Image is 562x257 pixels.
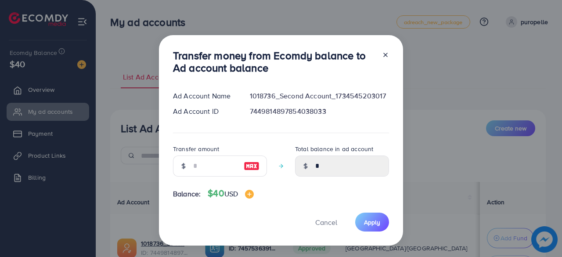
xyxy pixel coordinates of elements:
[173,49,375,75] h3: Transfer money from Ecomdy balance to Ad account balance
[244,161,259,171] img: image
[173,145,219,153] label: Transfer amount
[245,190,254,199] img: image
[355,213,389,232] button: Apply
[364,218,380,227] span: Apply
[173,189,201,199] span: Balance:
[243,91,396,101] div: 1018736_Second Account_1734545203017
[315,217,337,227] span: Cancel
[166,106,243,116] div: Ad Account ID
[304,213,348,232] button: Cancel
[208,188,254,199] h4: $40
[166,91,243,101] div: Ad Account Name
[295,145,373,153] label: Total balance in ad account
[243,106,396,116] div: 7449814897854038033
[224,189,238,199] span: USD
